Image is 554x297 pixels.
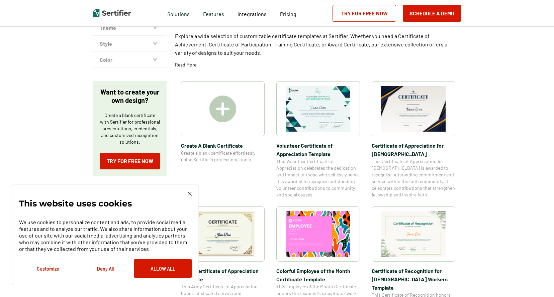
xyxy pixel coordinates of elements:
img: Certificate of Recognition for Church Workers Template [381,211,446,257]
button: Style [93,36,167,52]
p: Want to create your own design? [100,88,160,105]
a: Try for Free Now [100,153,160,169]
a: Pricing [280,9,296,17]
span: Features [203,9,224,17]
img: Create A Blank Certificate [209,96,236,122]
button: Schedule a Demo [403,5,461,22]
a: Certificate of Appreciation for Church​Certificate of Appreciation for [DEMOGRAPHIC_DATA]​This Ce... [372,81,455,198]
img: Colorful Employee of the Month Certificate Template [286,211,351,257]
span: Colorful Employee of the Month Certificate Template [276,267,360,283]
span: Volunteer Certificate of Appreciation Template [276,141,360,158]
button: Allow All [134,259,192,278]
p: This website uses cookies [19,200,132,207]
button: Deny All [77,259,134,278]
button: Color [93,52,167,68]
img: Volunteer Certificate of Appreciation Template [286,86,351,132]
span: This Volunteer Certificate of Appreciation celebrates the dedication and impact of those who self... [276,158,360,198]
button: Theme [93,20,167,36]
span: Certificate of Recognition for [DEMOGRAPHIC_DATA] Workers Template [372,267,455,292]
a: Volunteer Certificate of Appreciation TemplateVolunteer Certificate of Appreciation TemplateThis ... [276,81,360,198]
p: Read More [175,61,196,68]
span: Integrations [238,11,267,17]
img: Cookie Popup Close [188,192,192,196]
span: Create a blank certificate effortlessly using Sertifier’s professional tools. [181,150,265,163]
span: Pricing [280,11,296,17]
img: Certificate of Appreciation for Church​ [381,86,446,132]
span: This Certificate of Appreciation for [DEMOGRAPHIC_DATA] is awarded to recognize outstanding commi... [372,158,455,198]
p: Explore a wide selection of customizable certificate templates at Sertifier. Whether you need a C... [175,32,461,57]
span: Certificate of Appreciation for [DEMOGRAPHIC_DATA]​ [372,141,455,158]
a: Integrations [238,9,267,17]
img: Army Certificate of Appreciation​ Template [190,211,255,257]
span: Army Certificate of Appreciation​ Template [181,267,265,283]
span: Solutions [167,9,190,17]
iframe: Chat Widget [521,265,554,297]
button: Customize [19,259,77,278]
a: Try for Free Now [333,5,396,22]
span: Create A Blank Certificate [181,141,265,150]
p: Create a blank certificate with Sertifier for professional presentations, credentials, and custom... [100,112,160,145]
p: We use cookies to personalize content and ads, to provide social media features and to analyze ou... [19,219,192,252]
img: Sertifier | Digital Credentialing Platform [93,9,131,17]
